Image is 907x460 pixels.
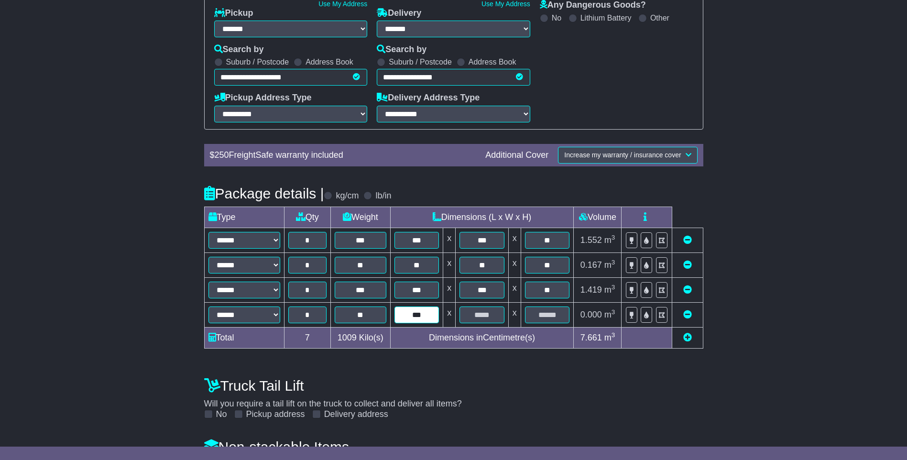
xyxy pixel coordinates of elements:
[552,13,561,22] label: No
[214,93,312,103] label: Pickup Address Type
[204,207,284,228] td: Type
[338,333,357,342] span: 1009
[205,150,481,161] div: $ FreightSafe warranty included
[612,284,615,291] sup: 3
[469,57,516,66] label: Address Book
[612,331,615,339] sup: 3
[215,150,229,160] span: 250
[204,186,324,201] h4: Package details |
[226,57,289,66] label: Suburb / Postcode
[443,228,456,252] td: x
[604,310,615,319] span: m
[558,147,697,164] button: Increase my warranty / insurance cover
[508,252,521,277] td: x
[306,57,353,66] label: Address Book
[284,207,331,228] td: Qty
[683,310,692,319] a: Remove this item
[336,191,359,201] label: kg/cm
[204,327,284,348] td: Total
[580,285,602,295] span: 1.419
[481,150,553,161] div: Additional Cover
[683,285,692,295] a: Remove this item
[204,439,703,455] h4: Non-stackable Items
[199,373,708,420] div: Will you require a tail lift on the truck to collect and deliver all items?
[580,235,602,245] span: 1.552
[390,327,574,348] td: Dimensions in Centimetre(s)
[683,260,692,270] a: Remove this item
[508,302,521,327] td: x
[604,333,615,342] span: m
[204,378,703,394] h4: Truck Tail Lift
[443,302,456,327] td: x
[580,333,602,342] span: 7.661
[508,277,521,302] td: x
[604,260,615,270] span: m
[580,260,602,270] span: 0.167
[574,207,622,228] td: Volume
[375,191,391,201] label: lb/in
[683,333,692,342] a: Add new item
[508,228,521,252] td: x
[604,235,615,245] span: m
[216,409,227,420] label: No
[214,44,264,55] label: Search by
[604,285,615,295] span: m
[580,13,632,22] label: Lithium Battery
[377,93,480,103] label: Delivery Address Type
[612,308,615,316] sup: 3
[390,207,574,228] td: Dimensions (L x W x H)
[564,151,681,159] span: Increase my warranty / insurance cover
[612,234,615,241] sup: 3
[443,277,456,302] td: x
[612,259,615,266] sup: 3
[683,235,692,245] a: Remove this item
[214,8,253,19] label: Pickup
[331,327,391,348] td: Kilo(s)
[650,13,669,22] label: Other
[331,207,391,228] td: Weight
[284,327,331,348] td: 7
[580,310,602,319] span: 0.000
[443,252,456,277] td: x
[324,409,388,420] label: Delivery address
[377,8,421,19] label: Delivery
[377,44,426,55] label: Search by
[246,409,305,420] label: Pickup address
[389,57,452,66] label: Suburb / Postcode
